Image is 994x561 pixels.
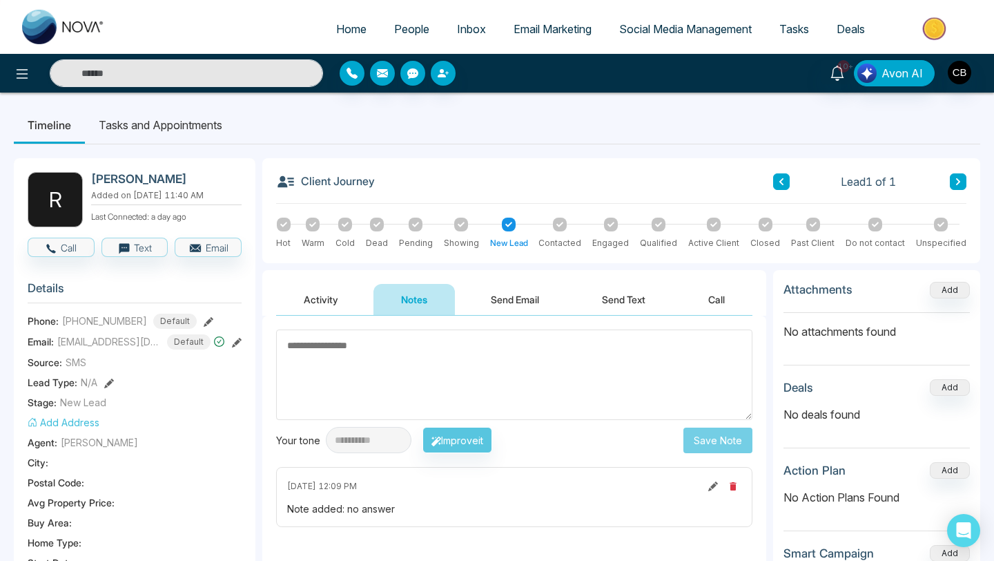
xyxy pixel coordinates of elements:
[28,281,242,303] h3: Details
[846,237,905,249] div: Do not contact
[930,282,970,298] button: Add
[779,22,809,36] span: Tasks
[276,172,375,191] h3: Client Journey
[28,415,99,430] button: Add Address
[514,22,592,36] span: Email Marketing
[91,172,236,186] h2: [PERSON_NAME]
[605,16,766,42] a: Social Media Management
[28,495,115,510] span: Avg Property Price :
[167,334,211,350] span: Default
[948,61,971,84] img: User Avatar
[322,16,380,42] a: Home
[783,546,874,560] h3: Smart Campaign
[681,284,752,315] button: Call
[336,22,367,36] span: Home
[28,455,48,470] span: City :
[380,16,443,42] a: People
[640,237,677,249] div: Qualified
[930,283,970,295] span: Add
[443,16,500,42] a: Inbox
[881,65,923,82] span: Avon AI
[276,237,291,249] div: Hot
[930,379,970,396] button: Add
[444,237,479,249] div: Showing
[276,433,326,448] div: Your tone
[783,406,970,423] p: No deals found
[28,355,62,370] span: Source:
[81,375,97,390] span: N/A
[28,238,95,257] button: Call
[490,237,528,249] div: New Lead
[399,237,433,249] div: Pending
[823,16,879,42] a: Deals
[14,106,85,144] li: Timeline
[457,22,486,36] span: Inbox
[57,334,161,349] span: [EMAIL_ADDRESS][DOMAIN_NAME]
[101,238,168,257] button: Text
[373,284,455,315] button: Notes
[930,462,970,479] button: Add
[783,313,970,340] p: No attachments found
[28,395,57,410] span: Stage:
[750,237,780,249] div: Closed
[841,173,896,190] span: Lead 1 of 1
[619,22,752,36] span: Social Media Management
[783,381,813,394] h3: Deals
[783,489,970,506] p: No Action Plans Found
[857,64,877,83] img: Lead Flow
[28,475,84,490] span: Postal Code :
[574,284,673,315] button: Send Text
[287,480,357,493] span: [DATE] 12:09 PM
[766,16,823,42] a: Tasks
[28,314,59,328] span: Phone:
[28,535,81,550] span: Home Type :
[287,502,741,516] div: Note added: no answer
[837,22,865,36] span: Deals
[688,237,739,249] div: Active Client
[916,237,966,249] div: Unspecified
[683,428,752,453] button: Save Note
[500,16,605,42] a: Email Marketing
[394,22,429,36] span: People
[791,237,835,249] div: Past Client
[538,237,581,249] div: Contacted
[276,284,366,315] button: Activity
[783,283,852,296] h3: Attachments
[85,106,236,144] li: Tasks and Appointments
[783,464,846,477] h3: Action Plan
[335,237,355,249] div: Cold
[153,314,197,329] span: Default
[28,375,77,390] span: Lead Type:
[947,514,980,547] div: Open Intercom Messenger
[22,10,105,44] img: Nova CRM Logo
[886,13,986,44] img: Market-place.gif
[60,395,106,410] span: New Lead
[28,172,83,227] div: R
[28,515,72,530] span: Buy Area :
[463,284,567,315] button: Send Email
[592,237,629,249] div: Engaged
[175,238,242,257] button: Email
[302,237,324,249] div: Warm
[91,189,242,202] p: Added on [DATE] 11:40 AM
[28,435,57,450] span: Agent:
[821,60,854,84] a: 10+
[366,237,388,249] div: Dead
[62,314,147,328] span: [PHONE_NUMBER]
[91,208,242,223] p: Last Connected: a day ago
[66,355,86,370] span: SMS
[837,60,850,73] span: 10+
[28,334,54,349] span: Email:
[61,435,138,450] span: [PERSON_NAME]
[854,60,935,86] button: Avon AI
